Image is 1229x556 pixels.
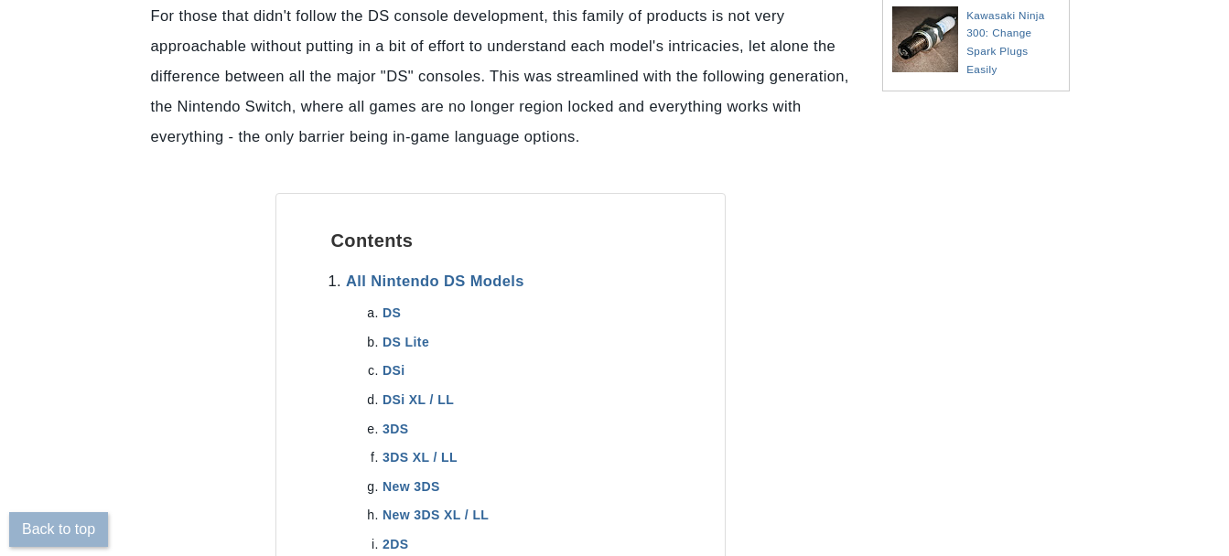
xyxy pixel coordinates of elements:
[346,273,524,289] a: All Nintendo DS Models
[383,392,454,407] a: DSi XL / LL
[383,363,405,378] a: DSi
[383,450,458,465] a: 3DS XL / LL
[383,479,440,494] a: New 3DS
[966,9,1045,76] a: Kawasaki Ninja 300: Change Spark Plugs Easily
[383,335,429,349] a: DS Lite
[383,537,408,551] a: 2DS
[383,422,408,436] a: 3DS
[9,512,108,547] button: Back to top
[151,1,850,152] p: For those that didn't follow the DS console development, this family of products is not very appr...
[892,6,963,72] img: Kawasaki Ninja 300: Change Spark Plugs Easily
[383,508,489,522] a: New 3DS XL / LL
[331,230,670,251] h2: Contents
[383,305,401,320] a: DS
